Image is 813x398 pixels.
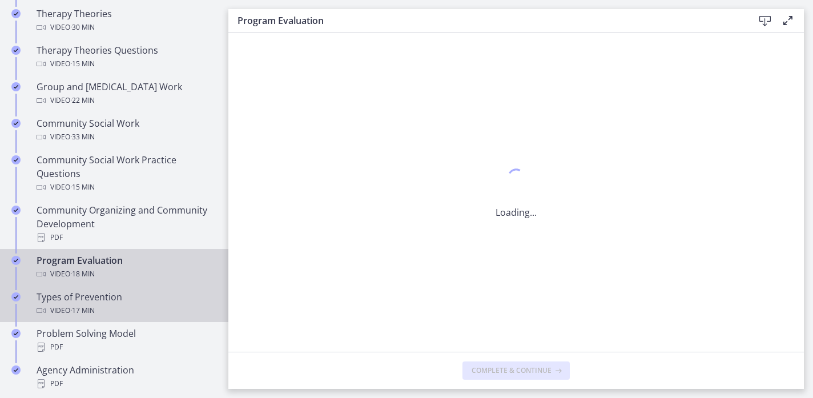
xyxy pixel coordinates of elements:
h3: Program Evaluation [238,14,735,27]
p: Loading... [496,206,537,219]
i: Completed [11,9,21,18]
span: · 17 min [70,304,95,317]
i: Completed [11,292,21,301]
div: Group and [MEDICAL_DATA] Work [37,80,215,107]
i: Completed [11,119,21,128]
i: Completed [11,365,21,375]
div: Video [37,21,215,34]
div: Video [37,130,215,144]
div: Agency Administration [37,363,215,391]
div: Video [37,94,215,107]
div: Therapy Theories Questions [37,43,215,71]
span: Complete & continue [472,366,552,375]
div: Video [37,180,215,194]
div: Therapy Theories [37,7,215,34]
div: Program Evaluation [37,254,215,281]
i: Completed [11,155,21,164]
div: PDF [37,231,215,244]
span: · 33 min [70,130,95,144]
div: PDF [37,340,215,354]
span: · 15 min [70,57,95,71]
div: Types of Prevention [37,290,215,317]
span: · 18 min [70,267,95,281]
i: Completed [11,82,21,91]
div: Video [37,304,215,317]
i: Completed [11,46,21,55]
div: PDF [37,377,215,391]
i: Completed [11,329,21,338]
i: Completed [11,206,21,215]
div: Community Organizing and Community Development [37,203,215,244]
div: Video [37,267,215,281]
div: Problem Solving Model [37,327,215,354]
button: Complete & continue [462,361,570,380]
i: Completed [11,256,21,265]
div: 1 [496,166,537,192]
div: Community Social Work Practice Questions [37,153,215,194]
span: · 15 min [70,180,95,194]
span: · 22 min [70,94,95,107]
span: · 30 min [70,21,95,34]
div: Video [37,57,215,71]
div: Community Social Work [37,116,215,144]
